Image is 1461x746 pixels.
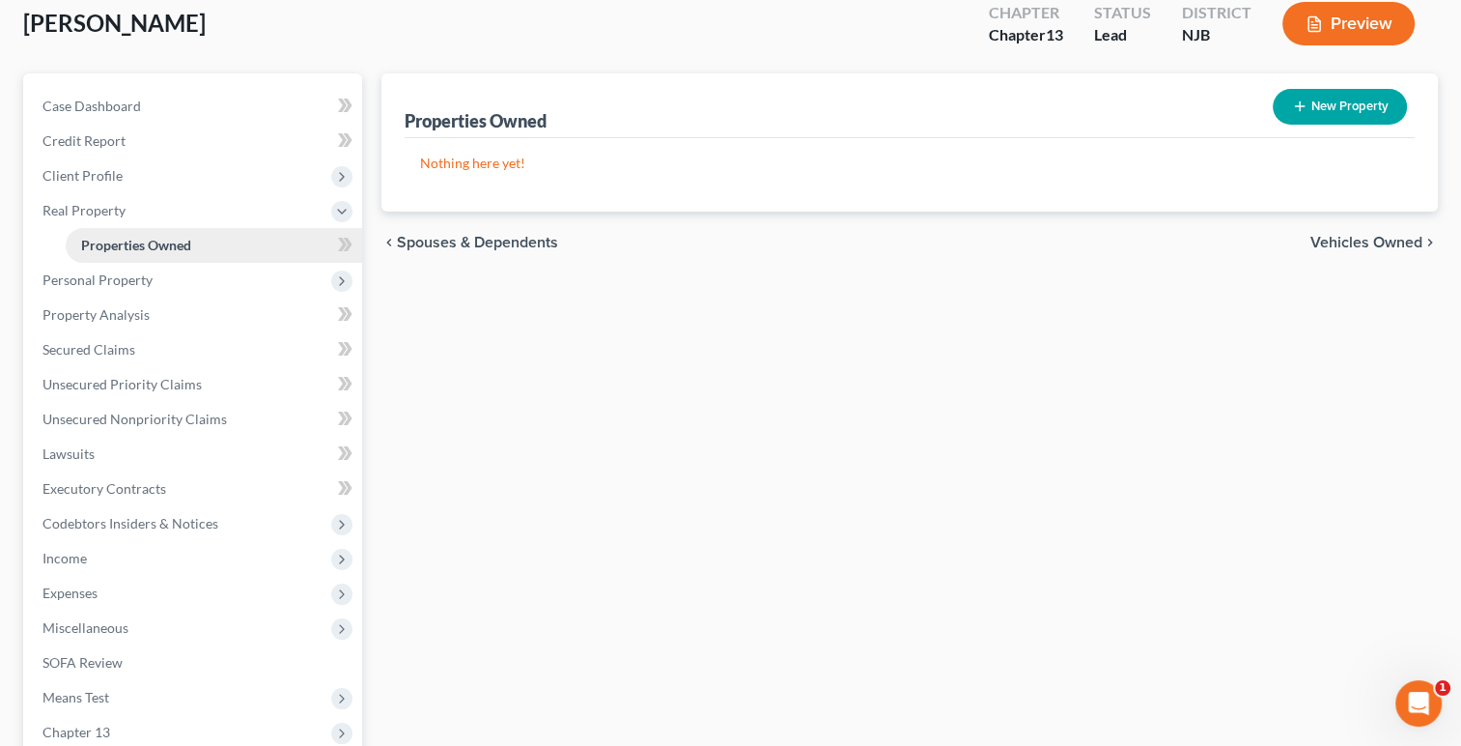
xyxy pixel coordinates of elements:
a: Property Analysis [27,298,362,332]
span: Chapter 13 [42,724,110,740]
div: Status [1094,2,1151,24]
span: Spouses & Dependents [397,235,558,250]
i: chevron_right [1422,235,1438,250]
i: chevron_left [381,235,397,250]
div: District [1182,2,1251,24]
span: Property Analysis [42,306,150,323]
button: chevron_left Spouses & Dependents [381,235,558,250]
span: Unsecured Priority Claims [42,376,202,392]
a: Case Dashboard [27,89,362,124]
span: Income [42,550,87,566]
a: Unsecured Nonpriority Claims [27,402,362,437]
button: New Property [1273,89,1407,125]
div: Properties Owned [405,109,547,132]
a: Credit Report [27,124,362,158]
span: Lawsuits [42,445,95,462]
a: Unsecured Priority Claims [27,367,362,402]
a: Executory Contracts [27,472,362,506]
span: Expenses [42,585,98,601]
span: Secured Claims [42,341,135,358]
span: Real Property [42,202,126,218]
span: Personal Property [42,272,153,288]
span: Executory Contracts [42,480,166,497]
iframe: Intercom live chat [1395,680,1442,727]
span: Vehicles Owned [1310,235,1422,250]
span: 1 [1435,680,1450,696]
button: Vehicles Owned chevron_right [1310,235,1438,250]
div: Chapter [989,24,1063,46]
span: 13 [1046,25,1063,43]
span: Means Test [42,689,109,705]
span: [PERSON_NAME] [23,9,206,37]
div: Chapter [989,2,1063,24]
a: Lawsuits [27,437,362,472]
span: Miscellaneous [42,619,128,636]
span: Unsecured Nonpriority Claims [42,411,227,427]
span: Properties Owned [81,237,191,253]
p: Nothing here yet! [420,154,1399,173]
a: SOFA Review [27,646,362,680]
div: NJB [1182,24,1251,46]
a: Properties Owned [66,228,362,263]
button: Preview [1282,2,1415,45]
span: Credit Report [42,132,126,149]
span: Case Dashboard [42,98,141,114]
div: Lead [1094,24,1151,46]
a: Secured Claims [27,332,362,367]
span: SOFA Review [42,654,123,671]
span: Client Profile [42,167,123,184]
span: Codebtors Insiders & Notices [42,515,218,531]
